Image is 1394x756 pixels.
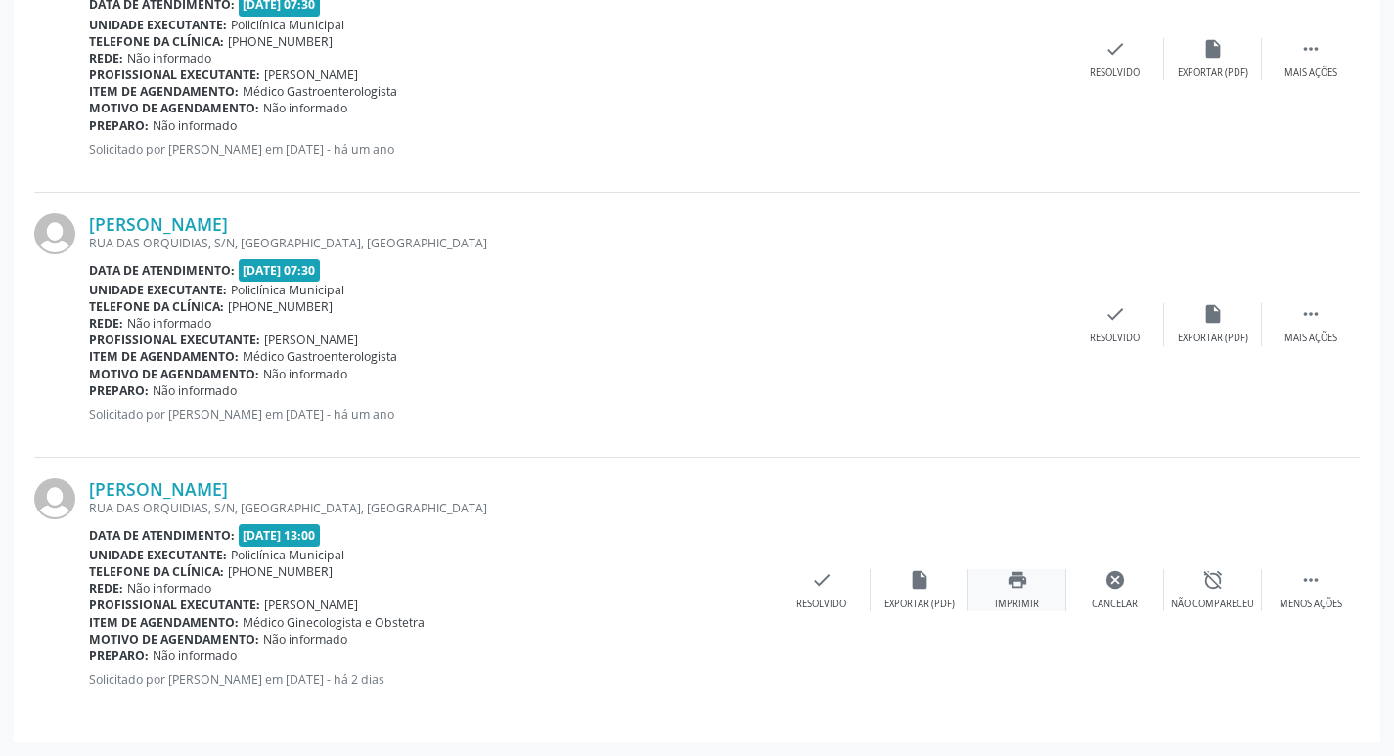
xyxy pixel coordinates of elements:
span: Não informado [127,315,211,332]
span: Médico Gastroenterologista [243,348,397,365]
i: check [1104,38,1126,60]
div: Imprimir [995,598,1039,611]
img: img [34,478,75,519]
b: Item de agendamento: [89,348,239,365]
span: [PHONE_NUMBER] [228,298,333,315]
div: Resolvido [1090,67,1140,80]
span: Policlínica Municipal [231,17,344,33]
i:  [1300,38,1322,60]
span: [PHONE_NUMBER] [228,563,333,580]
span: Não informado [153,647,237,664]
img: img [34,213,75,254]
i: alarm_off [1202,569,1224,591]
b: Profissional executante: [89,332,260,348]
b: Telefone da clínica: [89,33,224,50]
div: Mais ações [1284,332,1337,345]
i: print [1007,569,1028,591]
span: [PERSON_NAME] [264,67,358,83]
div: Menos ações [1280,598,1342,611]
p: Solicitado por [PERSON_NAME] em [DATE] - há 2 dias [89,671,773,688]
i: insert_drive_file [909,569,930,591]
b: Item de agendamento: [89,83,239,100]
div: RUA DAS ORQUIDIAS, S/N, [GEOGRAPHIC_DATA], [GEOGRAPHIC_DATA] [89,500,773,516]
b: Preparo: [89,647,149,664]
b: Profissional executante: [89,597,260,613]
span: [DATE] 13:00 [239,524,321,547]
b: Preparo: [89,382,149,399]
div: Não compareceu [1171,598,1254,611]
span: Médico Gastroenterologista [243,83,397,100]
div: Resolvido [796,598,846,611]
i:  [1300,303,1322,325]
span: Médico Ginecologista e Obstetra [243,614,425,631]
i: cancel [1104,569,1126,591]
span: Não informado [153,382,237,399]
p: Solicitado por [PERSON_NAME] em [DATE] - há um ano [89,141,1066,157]
span: [PERSON_NAME] [264,597,358,613]
b: Item de agendamento: [89,614,239,631]
b: Unidade executante: [89,282,227,298]
b: Preparo: [89,117,149,134]
b: Data de atendimento: [89,527,235,544]
i: check [811,569,832,591]
i: insert_drive_file [1202,38,1224,60]
span: Não informado [263,100,347,116]
div: Mais ações [1284,67,1337,80]
a: [PERSON_NAME] [89,478,228,500]
span: [PERSON_NAME] [264,332,358,348]
div: RUA DAS ORQUIDIAS, S/N, [GEOGRAPHIC_DATA], [GEOGRAPHIC_DATA] [89,235,1066,251]
i: check [1104,303,1126,325]
div: Cancelar [1092,598,1138,611]
span: Não informado [263,366,347,382]
span: [DATE] 07:30 [239,259,321,282]
b: Telefone da clínica: [89,298,224,315]
b: Motivo de agendamento: [89,366,259,382]
div: Exportar (PDF) [884,598,955,611]
span: Não informado [153,117,237,134]
span: [PHONE_NUMBER] [228,33,333,50]
b: Rede: [89,580,123,597]
b: Rede: [89,50,123,67]
p: Solicitado por [PERSON_NAME] em [DATE] - há um ano [89,406,1066,422]
b: Unidade executante: [89,17,227,33]
div: Exportar (PDF) [1178,67,1248,80]
span: Policlínica Municipal [231,282,344,298]
b: Data de atendimento: [89,262,235,279]
b: Motivo de agendamento: [89,100,259,116]
span: Não informado [263,631,347,647]
div: Resolvido [1090,332,1140,345]
b: Rede: [89,315,123,332]
b: Telefone da clínica: [89,563,224,580]
span: Policlínica Municipal [231,547,344,563]
b: Profissional executante: [89,67,260,83]
a: [PERSON_NAME] [89,213,228,235]
i: insert_drive_file [1202,303,1224,325]
div: Exportar (PDF) [1178,332,1248,345]
i:  [1300,569,1322,591]
span: Não informado [127,50,211,67]
b: Unidade executante: [89,547,227,563]
b: Motivo de agendamento: [89,631,259,647]
span: Não informado [127,580,211,597]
